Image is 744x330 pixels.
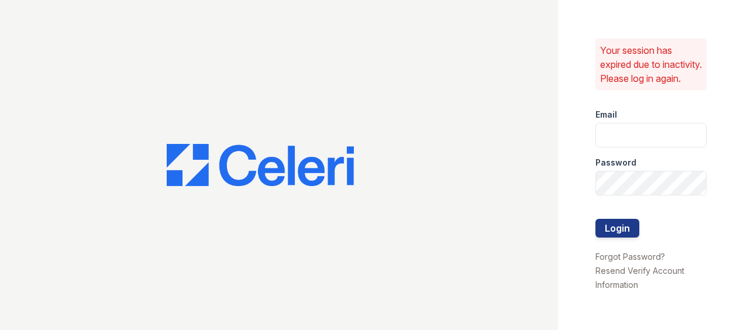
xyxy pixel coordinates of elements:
[595,252,665,262] a: Forgot Password?
[595,157,636,169] label: Password
[595,109,617,121] label: Email
[595,219,639,238] button: Login
[595,266,684,290] a: Resend Verify Account Information
[600,43,702,85] p: Your session has expired due to inactivity. Please log in again.
[167,144,354,186] img: CE_Logo_Blue-a8612792a0a2168367f1c8372b55b34899dd931a85d93a1a3d3e32e68fde9ad4.png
